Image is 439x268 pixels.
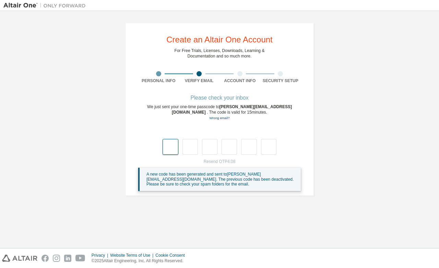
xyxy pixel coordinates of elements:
img: linkedin.svg [64,255,71,262]
div: Account Info [219,78,260,84]
img: youtube.svg [75,255,85,262]
div: Create an Altair One Account [166,36,273,44]
div: Personal Info [138,78,179,84]
p: © 2025 Altair Engineering, Inc. All Rights Reserved. [92,258,189,264]
a: Go back to the registration form [209,116,229,120]
span: A new code has been generated and sent to [PERSON_NAME][EMAIL_ADDRESS][DOMAIN_NAME] . The previou... [146,172,294,187]
div: Website Terms of Use [110,253,155,258]
img: Altair One [3,2,89,9]
img: instagram.svg [53,255,60,262]
div: Cookie Consent [155,253,189,258]
div: Verify Email [179,78,220,84]
img: altair_logo.svg [2,255,37,262]
div: For Free Trials, Licenses, Downloads, Learning & Documentation and so much more. [175,48,265,59]
img: facebook.svg [41,255,49,262]
div: Security Setup [260,78,301,84]
div: Please check your inbox [138,96,301,100]
span: [PERSON_NAME][EMAIL_ADDRESS][DOMAIN_NAME] [172,104,292,115]
div: Privacy [92,253,110,258]
div: We just sent your one-time passcode to . The code is valid for 15 minutes. [138,104,301,121]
